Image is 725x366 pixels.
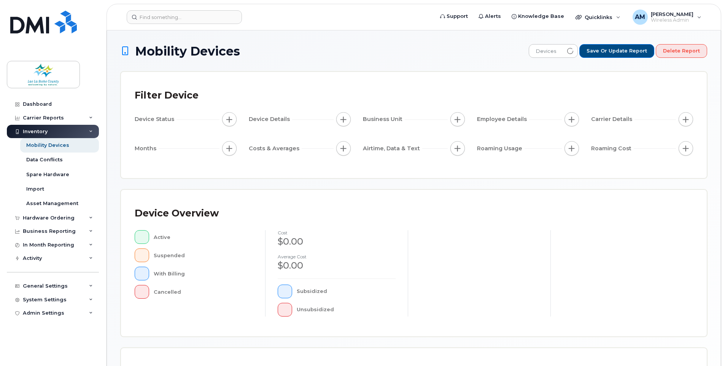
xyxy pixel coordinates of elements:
[249,115,292,123] span: Device Details
[135,45,240,58] span: Mobility Devices
[154,248,253,262] div: Suspended
[363,115,405,123] span: Business Unit
[135,204,219,223] div: Device Overview
[477,115,529,123] span: Employee Details
[278,235,396,248] div: $0.00
[154,230,253,244] div: Active
[591,115,634,123] span: Carrier Details
[587,48,647,54] span: Save or Update Report
[154,285,253,299] div: Cancelled
[278,254,396,259] h4: Average cost
[529,45,563,58] span: Devices
[135,86,199,105] div: Filter Device
[656,44,707,58] button: Delete Report
[154,267,253,280] div: With Billing
[135,145,159,153] span: Months
[249,145,302,153] span: Costs & Averages
[278,259,396,272] div: $0.00
[278,230,396,235] h4: cost
[135,115,176,123] span: Device Status
[579,44,654,58] button: Save or Update Report
[297,285,396,298] div: Subsidized
[663,48,700,54] span: Delete Report
[477,145,525,153] span: Roaming Usage
[591,145,634,153] span: Roaming Cost
[297,303,396,317] div: Unsubsidized
[363,145,422,153] span: Airtime, Data & Text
